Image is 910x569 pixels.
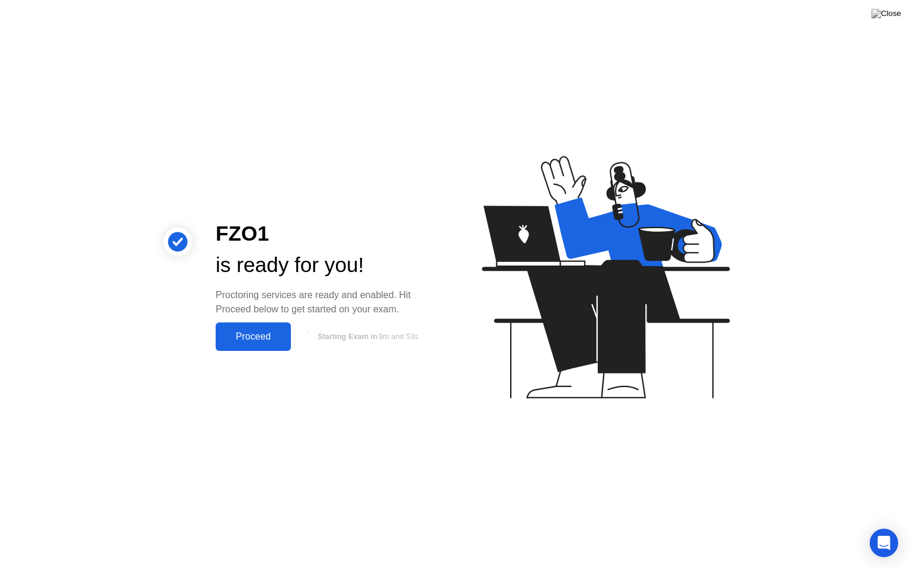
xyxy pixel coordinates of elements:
[379,332,418,341] span: 9m and 53s
[219,331,287,342] div: Proceed
[870,529,898,557] div: Open Intercom Messenger
[216,288,436,317] div: Proctoring services are ready and enabled. Hit Proceed below to get started on your exam.
[216,250,436,281] div: is ready for you!
[216,218,436,250] div: FZO1
[871,9,901,18] img: Close
[216,322,291,351] button: Proceed
[297,325,436,348] button: Starting Exam in9m and 53s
